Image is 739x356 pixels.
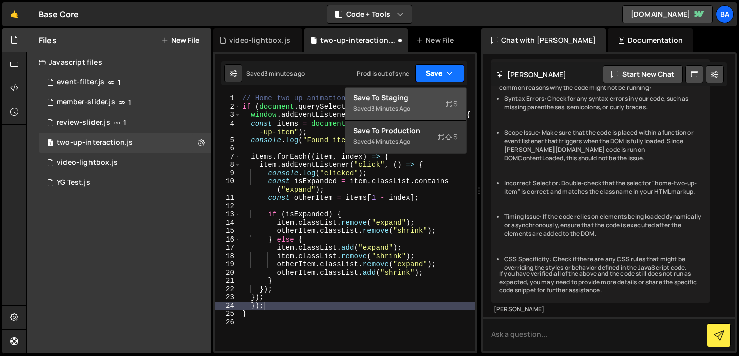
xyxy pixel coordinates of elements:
div: member-slider.js [57,98,115,107]
div: 25 [215,310,241,318]
div: 5 [215,136,241,145]
div: 17 [215,244,241,252]
div: two-up-interaction.js [57,138,133,147]
div: Save to Staging [353,93,458,103]
div: 3 [215,111,241,120]
li: Incorrect Selector: Double-check that the selector ".home-two-up-item" is correct and matches the... [504,179,702,196]
a: Ba [716,5,734,23]
div: Prod is out of sync [357,69,409,78]
div: video-lightbox.js [57,158,118,167]
button: Save to StagingS Saved3 minutes ago [345,88,466,121]
div: two-up-interaction.js [320,35,396,45]
div: 15 [215,227,241,235]
div: 15790/44133.js [39,92,211,112]
div: 10 [215,177,241,194]
div: 11 [215,194,241,202]
span: 1 [118,78,121,86]
div: [PERSON_NAME] [494,305,707,314]
div: 12 [215,202,241,211]
span: S [445,99,458,109]
div: 21 [215,277,241,285]
div: 1 [215,94,241,103]
div: Chat with [PERSON_NAME] [481,28,606,52]
div: 15790/44139.js [39,72,211,92]
li: Timing Issue: If the code relies on elements being loaded dynamically or asynchronously, ensure t... [504,213,702,238]
div: 14 [215,219,241,227]
div: Saved [246,69,305,78]
span: 1 [123,118,126,127]
div: 3 minutes ago [371,104,410,113]
a: 🤙 [2,2,27,26]
div: 23 [215,293,241,302]
div: 7 [215,153,241,161]
div: YG Test.js [57,178,90,187]
div: New File [416,35,458,45]
a: [DOMAIN_NAME] [622,5,713,23]
div: 15790/44770.js [39,133,211,153]
div: 6 [215,144,241,153]
div: event-filter.js [57,78,104,87]
h2: [PERSON_NAME] [496,70,566,79]
div: Documentation [608,28,693,52]
span: 1 [47,140,53,148]
div: Saved [353,136,458,148]
div: Saved [353,103,458,115]
li: Scope Issue: Make sure that the code is placed within a function or event listener that triggers ... [504,129,702,162]
div: 15790/44138.js [39,112,211,133]
div: 19 [215,260,241,269]
li: Syntax Errors: Check for any syntax errors in your code, such as missing parentheses, semicolons,... [504,95,702,112]
div: Javascript files [27,52,211,72]
div: 16 [215,235,241,244]
button: Start new chat [603,65,683,83]
div: 2 [215,103,241,111]
div: 13 [215,210,241,219]
div: 3 minutes ago [264,69,305,78]
button: Save [415,64,464,82]
span: S [437,132,458,142]
div: review-slider.js [57,118,110,127]
h2: Files [39,35,57,46]
div: 15790/42338.js [39,173,211,193]
div: 20 [215,269,241,277]
div: If the code is not running as expected when the class .home-two-up-item exists, there could be a ... [491,59,710,303]
button: New File [161,36,199,44]
div: 4 [215,120,241,136]
div: 24 [215,302,241,310]
div: 15790/44778.js [39,153,211,173]
button: Save to ProductionS Saved4 minutes ago [345,121,466,153]
div: Save to Production [353,126,458,136]
div: video-lightbox.js [229,35,290,45]
li: CSS Specificity: Check if there are any CSS rules that might be overriding the styles or behavior... [504,255,702,272]
div: 18 [215,252,241,261]
div: Base Core [39,8,79,20]
div: 4 minutes ago [371,137,410,146]
span: 1 [128,98,131,106]
div: 22 [215,285,241,294]
div: 9 [215,169,241,178]
button: Code + Tools [327,5,412,23]
div: 8 [215,161,241,169]
div: 26 [215,318,241,327]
